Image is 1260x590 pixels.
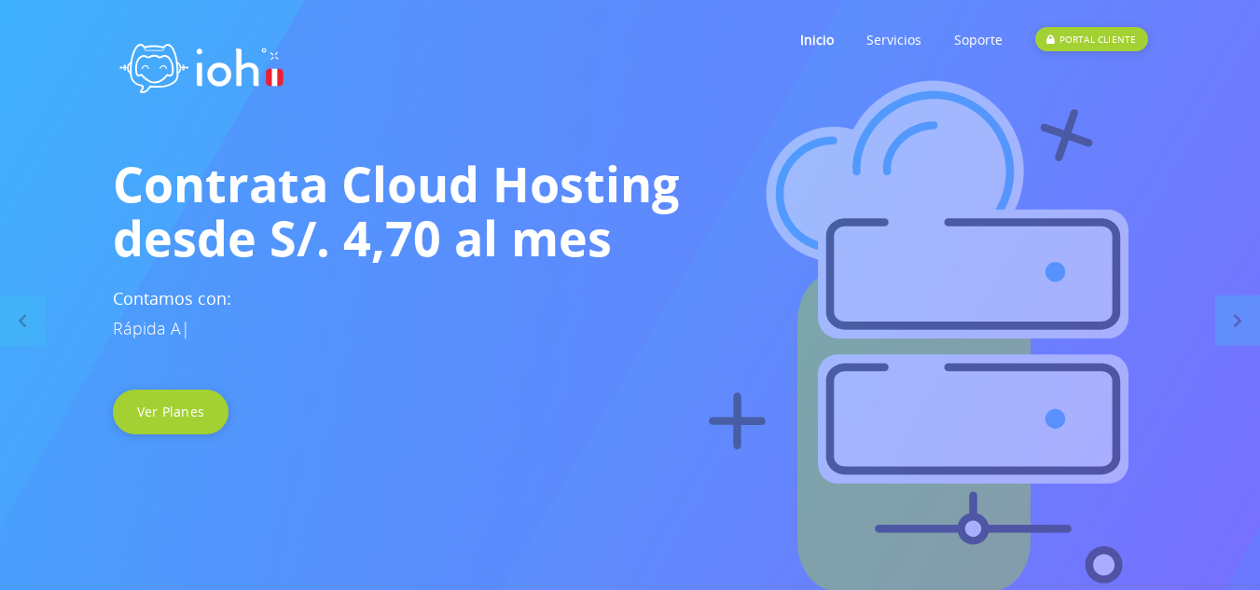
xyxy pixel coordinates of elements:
[113,23,290,106] img: logo ioh
[113,390,229,434] a: Ver Planes
[113,317,181,339] span: Rápida A
[954,3,1003,76] a: Soporte
[1035,27,1147,51] div: PORTAL CLIENTE
[800,3,834,76] a: Inicio
[1035,3,1147,76] a: PORTAL CLIENTE
[113,157,1148,265] h1: Contrata Cloud Hosting desde S/. 4,70 al mes
[181,317,190,339] span: |
[113,283,1148,343] h3: Contamos con:
[866,3,921,76] a: Servicios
